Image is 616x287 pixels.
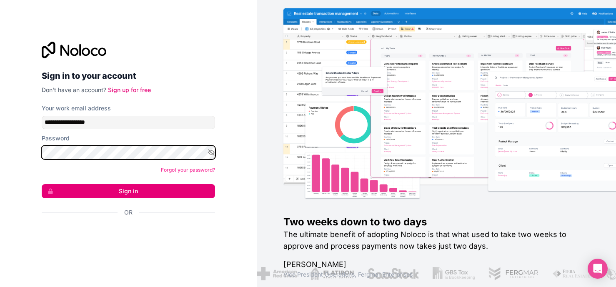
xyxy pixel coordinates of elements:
a: Forgot your password? [161,167,215,173]
a: Sign up for free [108,86,151,93]
label: Your work email address [42,104,111,112]
button: Sign in [42,184,215,198]
h2: The ultimate benefit of adopting Noloco is that what used to take two weeks to approve and proces... [283,229,589,252]
input: Password [42,146,215,159]
h1: [PERSON_NAME] [283,259,589,270]
span: Or [124,208,133,217]
h1: Vice President Operations , Fergmar Enterprises [283,270,589,279]
iframe: Sign in with Google Button [38,226,213,244]
h1: Two weeks down to two days [283,215,589,229]
label: Password [42,134,70,142]
span: Don't have an account? [42,86,106,93]
input: Email address [42,116,215,129]
h2: Sign in to your account [42,68,215,83]
div: Open Intercom Messenger [588,259,608,279]
img: /assets/american-red-cross-BAupjrZR.png [256,267,297,280]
